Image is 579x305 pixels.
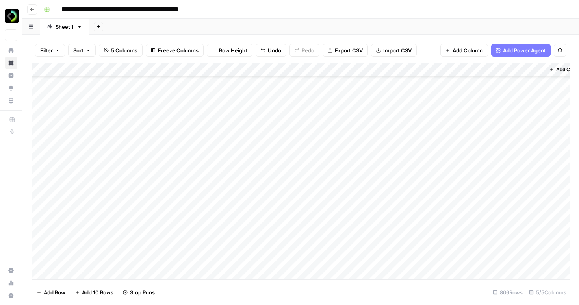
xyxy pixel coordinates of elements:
[40,19,89,35] a: Sheet 1
[99,44,143,57] button: 5 Columns
[491,44,551,57] button: Add Power Agent
[335,46,363,54] span: Export CSV
[490,286,526,299] div: 806 Rows
[158,46,199,54] span: Freeze Columns
[5,57,17,69] a: Browse
[5,277,17,289] a: Usage
[5,44,17,57] a: Home
[268,46,281,54] span: Undo
[5,94,17,107] a: Your Data
[302,46,314,54] span: Redo
[56,23,74,31] div: Sheet 1
[44,288,65,296] span: Add Row
[207,44,252,57] button: Row Height
[82,288,113,296] span: Add 10 Rows
[440,44,488,57] button: Add Column
[5,69,17,82] a: Insights
[32,286,70,299] button: Add Row
[5,289,17,302] button: Help + Support
[5,82,17,94] a: Opportunities
[5,264,17,277] a: Settings
[73,46,84,54] span: Sort
[219,46,247,54] span: Row Height
[256,44,286,57] button: Undo
[146,44,204,57] button: Freeze Columns
[70,286,118,299] button: Add 10 Rows
[289,44,319,57] button: Redo
[323,44,368,57] button: Export CSV
[40,46,53,54] span: Filter
[453,46,483,54] span: Add Column
[118,286,160,299] button: Stop Runs
[5,6,17,26] button: Workspace: Creatopy
[5,9,19,23] img: Creatopy Logo
[371,44,417,57] button: Import CSV
[503,46,546,54] span: Add Power Agent
[35,44,65,57] button: Filter
[383,46,412,54] span: Import CSV
[111,46,137,54] span: 5 Columns
[526,286,570,299] div: 5/5 Columns
[130,288,155,296] span: Stop Runs
[68,44,96,57] button: Sort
